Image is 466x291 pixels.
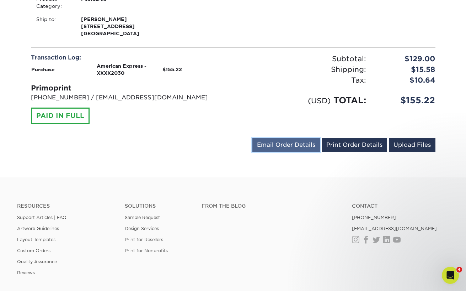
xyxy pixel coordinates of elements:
[233,53,371,64] div: Subtotal:
[17,203,114,209] h4: Resources
[22,233,28,239] button: Emoji picker
[125,226,159,231] a: Design Services
[456,267,462,272] span: 4
[111,3,125,16] button: Home
[31,93,228,102] p: [PHONE_NUMBER] / [EMAIL_ADDRESS][DOMAIN_NAME]
[308,96,331,105] small: (USD)
[81,23,160,30] span: [STREET_ADDRESS]
[125,215,160,220] a: Sample Request
[371,75,441,85] div: $10.64
[17,259,57,264] a: Quality Assurance
[34,233,39,239] button: Gif picker
[31,16,76,37] div: Ship to:
[11,115,111,150] div: If you have any questions about this issue or need further assistance, please visit our support c...
[11,52,111,80] div: ***If you are working in a program other than Photoshop, we would recommend saving as or exportin...
[11,233,17,239] button: Upload attachment
[17,248,50,253] a: Custom Orders
[34,9,85,16] p: Active in the last 15m
[352,203,449,209] a: Contact
[31,53,228,62] div: Transaction Log:
[233,75,371,85] div: Tax:
[11,212,69,216] div: [PERSON_NAME] • 3m ago
[11,94,111,101] div: --
[16,178,72,184] a: [URL][DOMAIN_NAME]
[125,248,168,253] a: Print for Nonprofits
[252,138,320,152] a: Email Order Details
[34,4,81,9] h1: [PERSON_NAME]
[31,83,228,93] div: Primoprint
[17,237,55,242] a: Layout Templates
[352,215,396,220] a: [PHONE_NUMBER]
[371,64,441,75] div: $15.58
[20,4,32,15] img: Profile image for Matthew
[17,215,66,220] a: Support Articles | FAQ
[333,95,366,105] span: TOTAL:
[121,230,133,242] button: Send a message…
[162,67,182,72] strong: $155.22
[389,138,435,152] a: Upload Files
[202,203,333,209] h4: From the Blog
[442,267,459,284] iframe: Intercom live chat
[31,108,90,124] div: PAID IN FULL
[125,203,191,209] h4: Solutions
[125,3,138,16] div: Close
[371,94,441,107] div: $155.22
[6,218,136,230] textarea: Message…
[81,16,160,37] strong: [GEOGRAPHIC_DATA]
[233,64,371,75] div: Shipping:
[45,233,51,239] button: Start recording
[11,164,111,206] div: When ready to re-upload your revised file, please log in to your account at and go to your active...
[17,226,59,231] a: Artwork Guidelines
[31,67,55,72] strong: Purchase
[125,237,163,242] a: Print for Resellers
[5,3,18,16] button: go back
[322,138,387,152] a: Print Order Details
[97,63,146,76] strong: American Express - XXXX2030
[371,53,441,64] div: $129.00
[81,16,160,23] span: [PERSON_NAME]
[11,192,109,205] i: You will receive a copy of this message by email
[352,226,437,231] a: [EMAIL_ADDRESS][DOMAIN_NAME]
